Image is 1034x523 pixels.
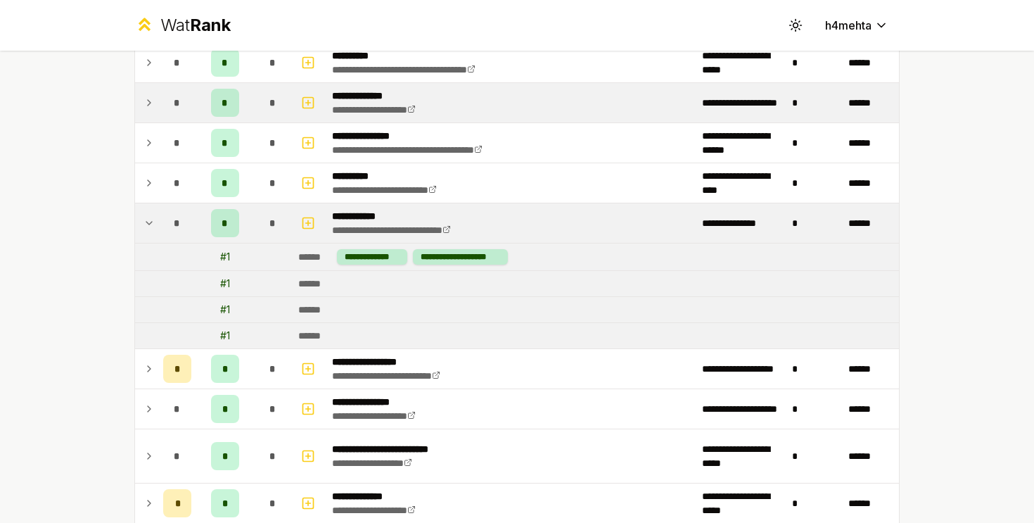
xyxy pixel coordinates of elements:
[160,14,231,37] div: Wat
[190,15,231,35] span: Rank
[220,277,230,291] div: # 1
[825,17,872,34] span: h4mehta
[134,14,231,37] a: WatRank
[814,13,900,38] button: h4mehta
[220,303,230,317] div: # 1
[220,329,230,343] div: # 1
[220,250,230,264] div: # 1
